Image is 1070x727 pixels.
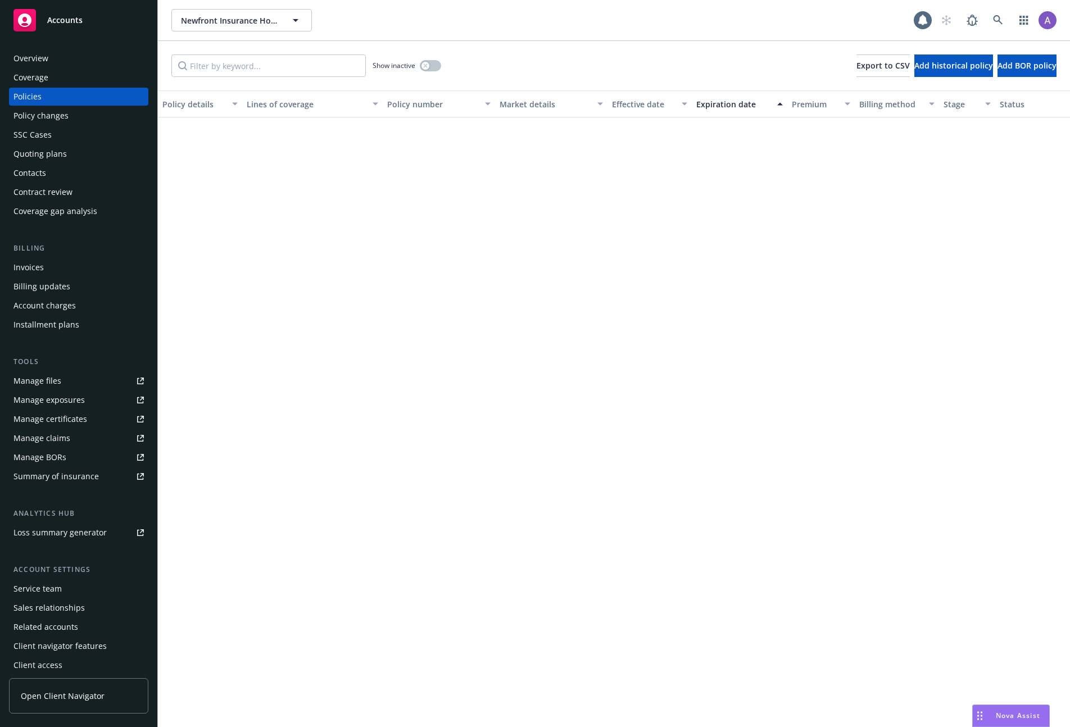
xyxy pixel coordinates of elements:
[9,202,148,220] a: Coverage gap analysis
[9,297,148,315] a: Account charges
[973,705,987,726] div: Drag to move
[13,258,44,276] div: Invoices
[9,508,148,519] div: Analytics hub
[996,711,1040,720] span: Nova Assist
[13,429,70,447] div: Manage claims
[9,316,148,334] a: Installment plans
[13,49,48,67] div: Overview
[9,564,148,575] div: Account settings
[607,90,692,117] button: Effective date
[247,98,366,110] div: Lines of coverage
[692,90,787,117] button: Expiration date
[13,145,67,163] div: Quoting plans
[9,656,148,674] a: Client access
[9,69,148,87] a: Coverage
[914,54,993,77] button: Add historical policy
[9,467,148,485] a: Summary of insurance
[859,98,922,110] div: Billing method
[998,60,1057,71] span: Add BOR policy
[9,278,148,296] a: Billing updates
[13,278,70,296] div: Billing updates
[13,637,107,655] div: Client navigator features
[914,60,993,71] span: Add historical policy
[9,524,148,542] a: Loss summary generator
[13,410,87,428] div: Manage certificates
[1000,98,1068,110] div: Status
[242,90,383,117] button: Lines of coverage
[158,90,242,117] button: Policy details
[13,69,48,87] div: Coverage
[612,98,675,110] div: Effective date
[13,656,62,674] div: Client access
[9,49,148,67] a: Overview
[13,202,97,220] div: Coverage gap analysis
[944,98,978,110] div: Stage
[9,164,148,182] a: Contacts
[696,98,770,110] div: Expiration date
[13,618,78,636] div: Related accounts
[171,9,312,31] button: Newfront Insurance Holdings, Inc.
[13,126,52,144] div: SSC Cases
[939,90,995,117] button: Stage
[13,372,61,390] div: Manage files
[171,54,366,77] input: Filter by keyword...
[13,448,66,466] div: Manage BORs
[9,391,148,409] a: Manage exposures
[792,98,838,110] div: Premium
[387,98,478,110] div: Policy number
[9,618,148,636] a: Related accounts
[13,599,85,617] div: Sales relationships
[998,54,1057,77] button: Add BOR policy
[9,372,148,390] a: Manage files
[373,61,415,70] span: Show inactive
[9,183,148,201] a: Contract review
[9,4,148,36] a: Accounts
[9,429,148,447] a: Manage claims
[9,448,148,466] a: Manage BORs
[13,316,79,334] div: Installment plans
[13,297,76,315] div: Account charges
[13,88,42,106] div: Policies
[9,258,148,276] a: Invoices
[856,60,910,71] span: Export to CSV
[9,126,148,144] a: SSC Cases
[855,90,939,117] button: Billing method
[9,88,148,106] a: Policies
[13,391,85,409] div: Manage exposures
[856,54,910,77] button: Export to CSV
[9,243,148,254] div: Billing
[972,705,1050,727] button: Nova Assist
[13,164,46,182] div: Contacts
[9,599,148,617] a: Sales relationships
[383,90,495,117] button: Policy number
[1039,11,1057,29] img: photo
[13,467,99,485] div: Summary of insurance
[9,145,148,163] a: Quoting plans
[13,107,69,125] div: Policy changes
[9,580,148,598] a: Service team
[961,9,983,31] a: Report a Bug
[1013,9,1035,31] a: Switch app
[47,16,83,25] span: Accounts
[162,98,225,110] div: Policy details
[13,580,62,598] div: Service team
[13,524,107,542] div: Loss summary generator
[13,183,72,201] div: Contract review
[181,15,278,26] span: Newfront Insurance Holdings, Inc.
[787,90,855,117] button: Premium
[9,356,148,367] div: Tools
[21,690,105,702] span: Open Client Navigator
[987,9,1009,31] a: Search
[9,637,148,655] a: Client navigator features
[935,9,958,31] a: Start snowing
[9,107,148,125] a: Policy changes
[9,410,148,428] a: Manage certificates
[495,90,607,117] button: Market details
[500,98,591,110] div: Market details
